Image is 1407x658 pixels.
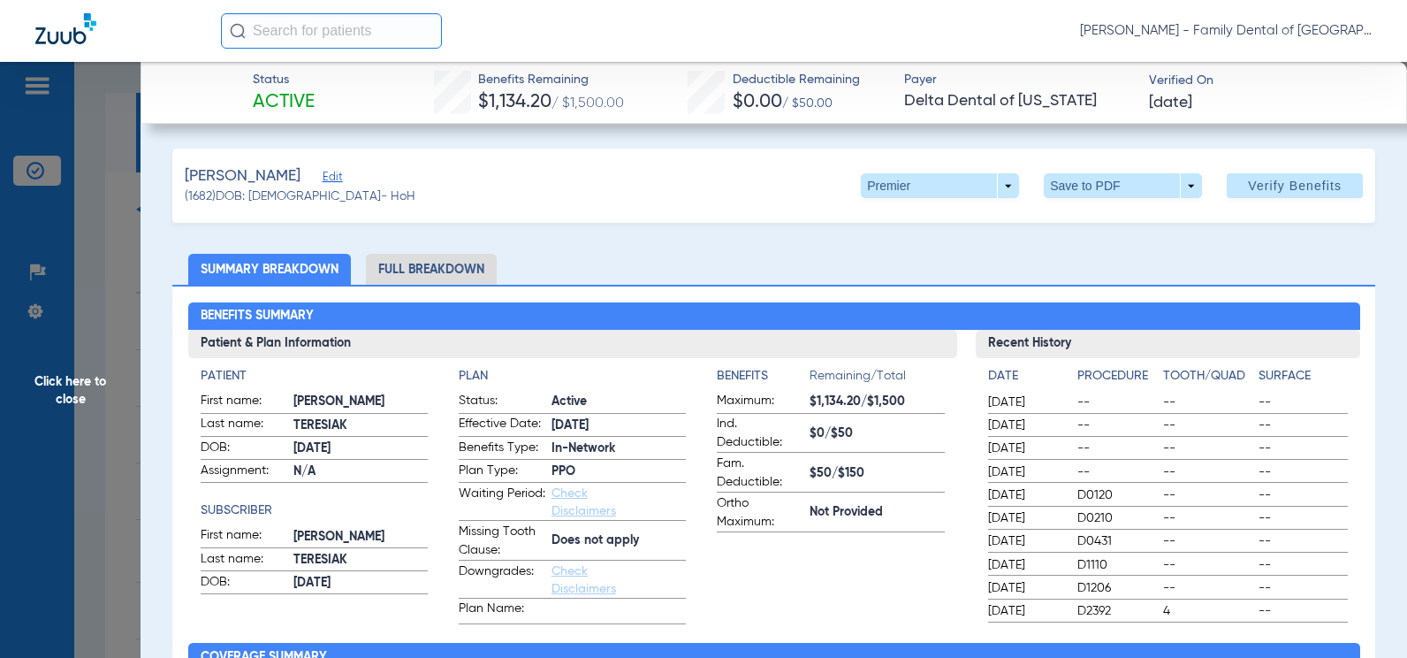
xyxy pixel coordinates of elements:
span: [DATE] [988,556,1062,574]
h3: Recent History [976,330,1360,358]
span: Does not apply [551,532,686,550]
span: [DATE] [988,509,1062,527]
span: Verified On [1149,72,1379,90]
app-breakdown-title: Date [988,367,1062,392]
h4: Surface [1259,367,1348,386]
span: Benefits Remaining [478,71,624,89]
h3: Patient & Plan Information [188,330,957,358]
span: -- [1163,394,1252,411]
span: -- [1163,417,1252,434]
span: Plan Name: [459,600,545,624]
span: Ortho Maximum: [717,494,803,532]
button: Save to PDF [1044,173,1202,198]
span: [DATE] [988,579,1062,597]
span: Active [253,90,315,115]
span: -- [1259,602,1348,620]
span: PPO [551,463,686,481]
span: In-Network [551,440,686,458]
span: -- [1259,509,1348,527]
span: -- [1163,532,1252,550]
span: Plan Type: [459,462,545,483]
span: -- [1259,394,1348,411]
li: Summary Breakdown [188,254,351,285]
span: Active [551,393,686,411]
span: Status: [459,392,545,413]
span: [DATE] [293,440,428,458]
span: First name: [201,526,287,547]
span: TERESIAK [293,417,428,435]
a: Check Disclaimers [551,487,616,517]
span: / $50.00 [782,97,833,110]
span: D0120 [1077,486,1158,504]
span: -- [1163,463,1252,481]
span: [DATE] [551,417,686,435]
span: $50/$150 [810,464,944,483]
span: [DATE] [1149,92,1192,114]
span: [DATE] [988,463,1062,481]
span: D1110 [1077,556,1158,574]
span: [DATE] [988,394,1062,411]
span: Last name: [201,415,287,436]
span: -- [1259,440,1348,457]
span: -- [1259,556,1348,574]
span: (1682) DOB: [DEMOGRAPHIC_DATA] - HoH [185,187,415,206]
span: -- [1077,440,1158,457]
span: [DATE] [293,574,428,593]
span: -- [1259,417,1348,434]
span: DOB: [201,573,287,594]
span: DOB: [201,439,287,460]
span: Assignment: [201,462,287,483]
h4: Patient [201,367,428,386]
span: Verify Benefits [1248,179,1342,193]
h4: Tooth/Quad [1163,367,1252,386]
span: [DATE] [988,486,1062,504]
span: [DATE] [988,417,1062,434]
span: Effective Date: [459,415,545,436]
img: Search Icon [230,23,246,39]
app-breakdown-title: Benefits [717,367,810,392]
app-breakdown-title: Surface [1259,367,1348,392]
input: Search for patients [221,13,442,49]
span: Benefits Type: [459,439,545,460]
span: D0210 [1077,509,1158,527]
span: Maximum: [717,392,803,413]
span: N/A [293,463,428,481]
span: [PERSON_NAME] - Family Dental of [GEOGRAPHIC_DATA] [1080,22,1372,40]
span: $1,134.20/$1,500 [810,393,944,411]
span: [DATE] [988,602,1062,620]
span: -- [1163,579,1252,597]
span: -- [1163,486,1252,504]
span: $0/$50 [810,425,944,443]
button: Verify Benefits [1227,173,1363,198]
span: Missing Tooth Clause: [459,523,545,560]
span: -- [1077,394,1158,411]
span: -- [1077,463,1158,481]
h4: Plan [459,367,686,386]
span: Deductible Remaining [733,71,860,89]
span: [PERSON_NAME] [293,528,428,547]
span: -- [1259,532,1348,550]
h4: Subscriber [201,501,428,520]
h4: Procedure [1077,367,1158,386]
li: Full Breakdown [366,254,497,285]
span: Last name: [201,550,287,571]
span: [DATE] [988,440,1062,457]
span: Waiting Period: [459,485,545,520]
span: Ind. Deductible: [717,415,803,452]
span: -- [1163,509,1252,527]
span: D0431 [1077,532,1158,550]
span: TERESIAK [293,551,428,570]
a: Check Disclaimers [551,565,616,595]
span: Payer [904,71,1134,89]
span: -- [1259,463,1348,481]
span: 4 [1163,602,1252,620]
span: Fam. Deductible: [717,455,803,492]
span: Status [253,71,315,89]
span: -- [1163,556,1252,574]
img: Zuub Logo [35,13,96,44]
span: First name: [201,392,287,413]
span: -- [1077,417,1158,434]
span: Downgrades: [459,562,545,598]
span: -- [1163,440,1252,457]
